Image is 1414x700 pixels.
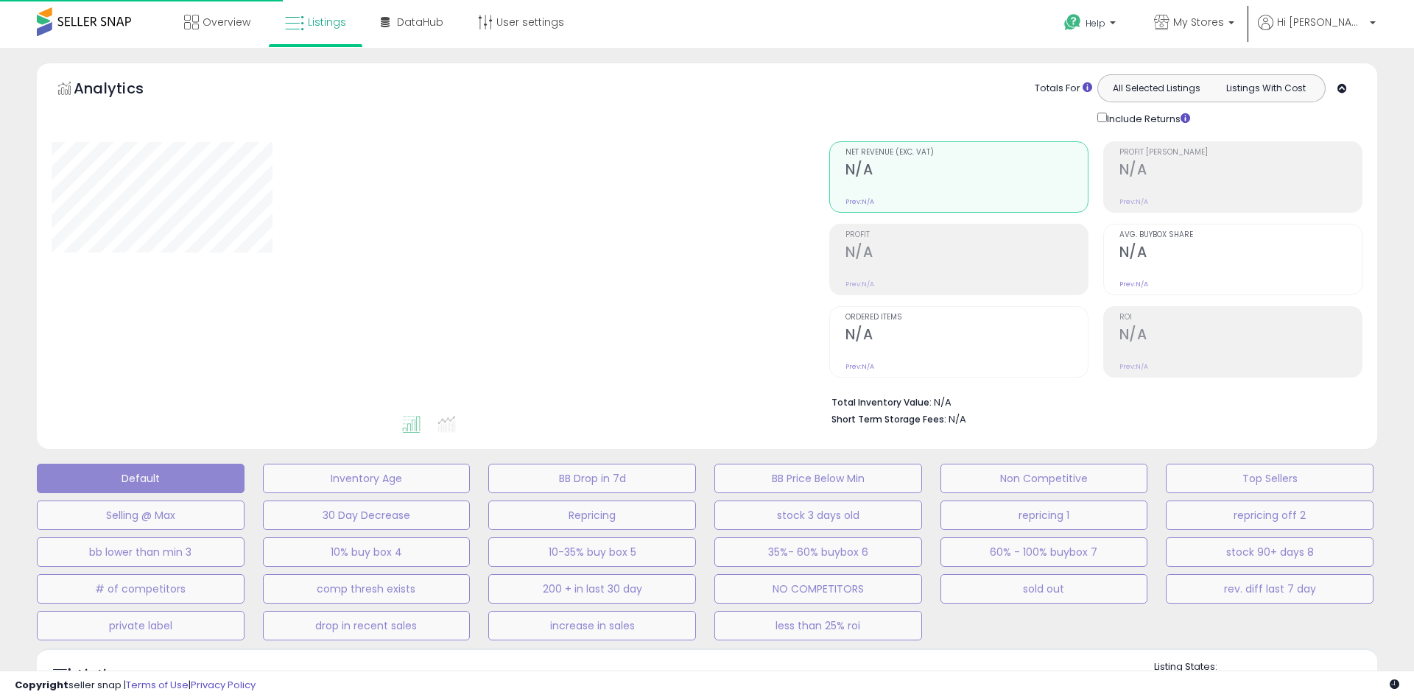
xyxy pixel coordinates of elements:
button: Repricing [488,501,696,530]
h2: N/A [845,244,1088,264]
button: BB Drop in 7d [488,464,696,493]
button: Default [37,464,245,493]
div: Include Returns [1086,110,1208,127]
span: Overview [203,15,250,29]
span: N/A [949,412,966,426]
small: Prev: N/A [845,197,874,206]
h2: N/A [1119,326,1362,346]
button: increase in sales [488,611,696,640]
b: Short Term Storage Fees: [831,413,946,425]
button: repricing off 2 [1166,501,1373,530]
h2: N/A [845,161,1088,181]
i: Get Help [1063,13,1082,32]
span: Listings [308,15,346,29]
small: Prev: N/A [1119,280,1148,289]
button: private label [37,611,245,640]
button: comp thresh exists [263,574,471,604]
button: bb lower than min 3 [37,537,245,567]
button: Non Competitive [940,464,1148,493]
li: N/A [831,392,1351,410]
button: sold out [940,574,1148,604]
button: less than 25% roi [714,611,922,640]
button: 10% buy box 4 [263,537,471,567]
span: Ordered Items [845,314,1088,322]
span: Net Revenue (Exc. VAT) [845,149,1088,157]
button: 200 + in last 30 day [488,574,696,604]
div: seller snap | | [15,679,256,693]
button: 10-35% buy box 5 [488,537,696,567]
b: Total Inventory Value: [831,396,932,409]
button: # of competitors [37,574,245,604]
h2: N/A [1119,161,1362,181]
span: DataHub [397,15,443,29]
a: Help [1052,2,1130,48]
button: BB Price Below Min [714,464,922,493]
span: Hi [PERSON_NAME] [1277,15,1365,29]
span: Profit [PERSON_NAME] [1119,149,1362,157]
button: Inventory Age [263,464,471,493]
span: Help [1086,17,1105,29]
button: Listings With Cost [1211,79,1320,98]
button: stock 3 days old [714,501,922,530]
a: Hi [PERSON_NAME] [1258,15,1376,48]
button: rev. diff last 7 day [1166,574,1373,604]
button: 60% - 100% buybox 7 [940,537,1148,567]
button: repricing 1 [940,501,1148,530]
h5: Analytics [74,78,172,102]
span: My Stores [1173,15,1224,29]
span: Avg. Buybox Share [1119,231,1362,239]
button: drop in recent sales [263,611,471,640]
button: Top Sellers [1166,464,1373,493]
small: Prev: N/A [845,362,874,371]
button: NO COMPETITORS [714,574,922,604]
button: 35%- 60% buybox 6 [714,537,922,567]
button: All Selected Listings [1102,79,1211,98]
span: ROI [1119,314,1362,322]
h2: N/A [845,326,1088,346]
button: 30 Day Decrease [263,501,471,530]
strong: Copyright [15,678,68,692]
small: Prev: N/A [1119,197,1148,206]
small: Prev: N/A [1119,362,1148,371]
span: Profit [845,231,1088,239]
button: stock 90+ days 8 [1166,537,1373,567]
h2: N/A [1119,244,1362,264]
button: Selling @ Max [37,501,245,530]
div: Totals For [1035,82,1092,96]
small: Prev: N/A [845,280,874,289]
